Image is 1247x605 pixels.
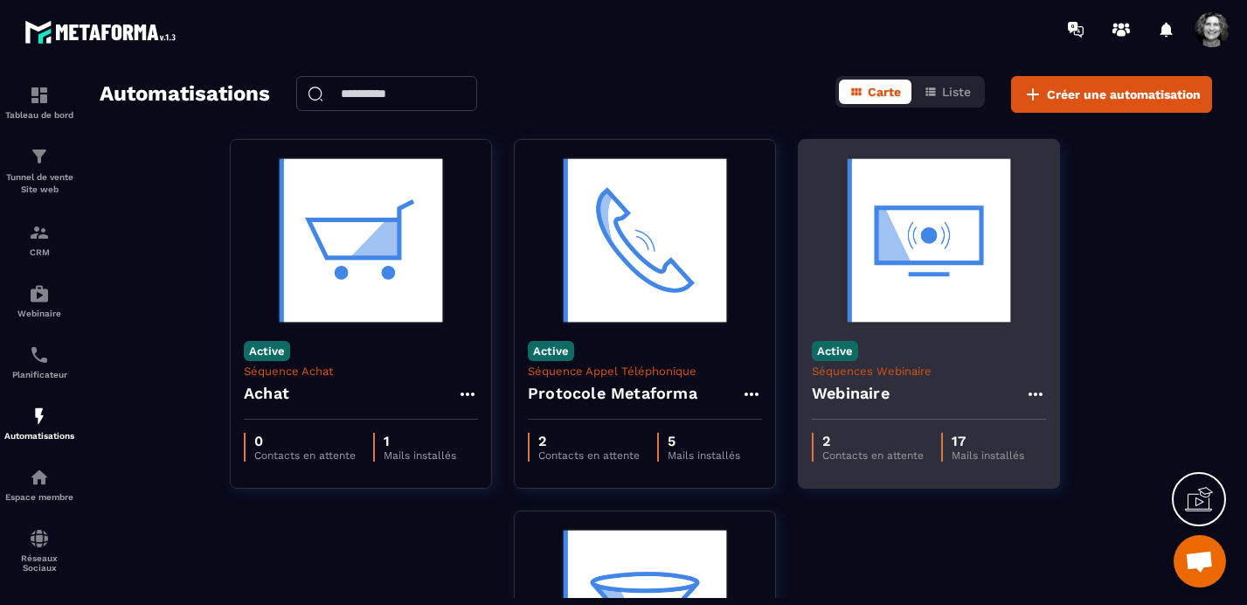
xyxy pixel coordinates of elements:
p: Mails installés [668,449,740,462]
a: automationsautomationsWebinaire [4,270,74,331]
p: 0 [254,433,356,449]
p: Webinaire [4,309,74,318]
h4: Protocole Metaforma [528,381,697,406]
p: 5 [668,433,740,449]
p: Séquence Appel Téléphonique [528,365,762,378]
p: Mails installés [384,449,456,462]
p: Planificateur [4,370,74,379]
p: Réseaux Sociaux [4,553,74,573]
p: Espace membre [4,492,74,502]
p: 17 [952,433,1024,449]
p: 2 [538,433,640,449]
p: 2 [822,433,924,449]
a: social-networksocial-networkRéseaux Sociaux [4,515,74,586]
a: formationformationTableau de bord [4,72,74,133]
img: formation [29,222,50,243]
a: schedulerschedulerPlanificateur [4,331,74,393]
p: Séquence Achat [244,365,478,378]
p: Contacts en attente [538,449,640,462]
div: Ouvrir le chat [1174,535,1226,588]
img: logo [24,16,182,48]
p: CRM [4,247,74,257]
p: Contacts en attente [254,449,356,462]
img: automation-background [812,153,1046,328]
p: Mails installés [952,449,1024,462]
p: Tableau de bord [4,110,74,120]
button: Liste [913,80,981,104]
p: Active [244,341,290,361]
p: Active [812,341,858,361]
p: Contacts en attente [822,449,924,462]
img: social-network [29,528,50,549]
p: Automatisations [4,431,74,441]
span: Liste [942,85,971,99]
img: automations [29,406,50,427]
img: formation [29,85,50,106]
a: automationsautomationsAutomatisations [4,393,74,454]
span: Carte [868,85,901,99]
img: automation-background [528,153,762,328]
img: scheduler [29,344,50,365]
img: automations [29,283,50,304]
img: automations [29,467,50,488]
a: automationsautomationsEspace membre [4,454,74,515]
p: Active [528,341,574,361]
a: formationformationTunnel de vente Site web [4,133,74,209]
button: Créer une automatisation [1011,76,1212,113]
p: 1 [384,433,456,449]
h2: Automatisations [100,76,270,113]
p: Séquences Webinaire [812,365,1046,378]
h4: Achat [244,381,289,406]
p: Tunnel de vente Site web [4,171,74,196]
span: Créer une automatisation [1047,86,1201,103]
h4: Webinaire [812,381,890,406]
button: Carte [839,80,911,104]
a: formationformationCRM [4,209,74,270]
img: formation [29,146,50,167]
img: automation-background [244,153,478,328]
